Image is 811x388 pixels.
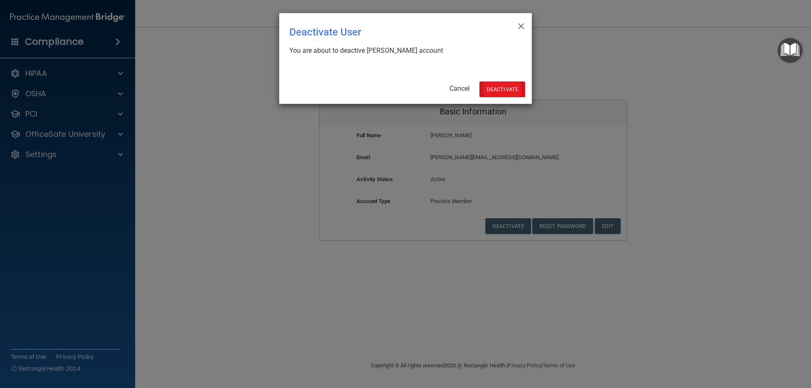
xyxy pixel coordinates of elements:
[289,46,515,55] div: You are about to deactive [PERSON_NAME] account
[517,16,525,33] span: ×
[449,84,470,92] a: Cancel
[778,38,803,63] button: Open Resource Center
[289,20,487,44] div: Deactivate User
[479,81,525,97] button: Deactivate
